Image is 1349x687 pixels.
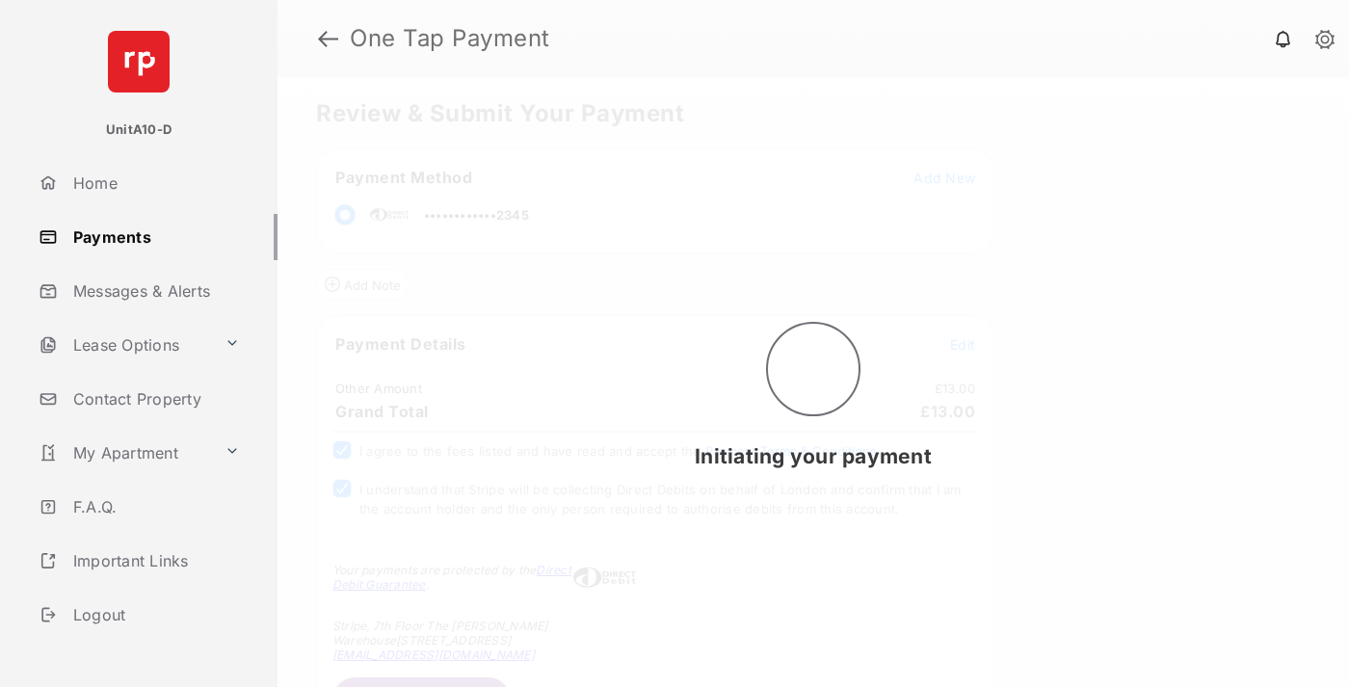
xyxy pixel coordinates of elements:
[108,31,170,92] img: svg+xml;base64,PHN2ZyB4bWxucz0iaHR0cDovL3d3dy53My5vcmcvMjAwMC9zdmciIHdpZHRoPSI2NCIgaGVpZ2h0PSI2NC...
[695,444,932,468] span: Initiating your payment
[350,27,550,50] strong: One Tap Payment
[31,430,217,476] a: My Apartment
[31,538,248,584] a: Important Links
[31,592,278,638] a: Logout
[31,268,278,314] a: Messages & Alerts
[31,214,278,260] a: Payments
[31,160,278,206] a: Home
[106,120,172,140] p: UnitA10-D
[31,376,278,422] a: Contact Property
[31,322,217,368] a: Lease Options
[31,484,278,530] a: F.A.Q.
